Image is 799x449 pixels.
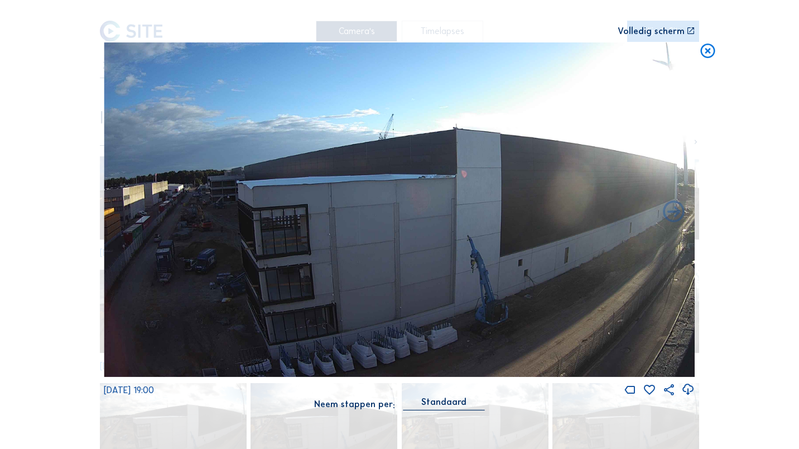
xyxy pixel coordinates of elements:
[661,199,687,226] i: Back
[104,42,695,377] img: Image
[403,397,485,410] div: Standaard
[314,400,395,409] div: Neem stappen per:
[618,27,685,36] div: Volledig scherm
[104,385,154,395] span: [DATE] 19:00
[421,397,466,407] div: Standaard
